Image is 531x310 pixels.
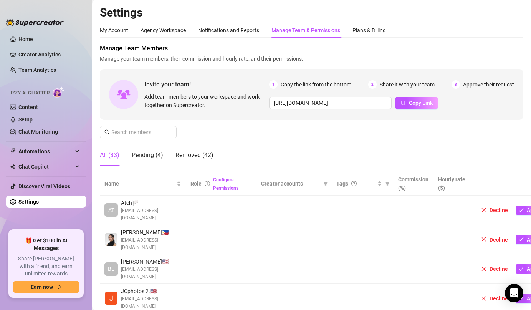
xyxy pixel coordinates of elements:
button: Decline [478,206,511,215]
span: [EMAIL_ADDRESS][DOMAIN_NAME] [121,207,181,222]
span: copy [400,100,406,105]
img: JCphotos 2020 [105,292,117,305]
a: Discover Viral Videos [18,183,70,189]
span: filter [385,181,390,186]
a: Setup [18,116,33,123]
a: Settings [18,199,39,205]
img: AI Chatter [53,86,65,98]
span: Decline [490,207,508,213]
div: My Account [100,26,128,35]
th: Commission (%) [394,172,433,196]
div: Notifications and Reports [198,26,259,35]
h2: Settings [100,5,523,20]
span: Creator accounts [261,179,320,188]
span: JCphotos 2. 🇺🇸 [121,287,181,295]
span: info-circle [205,181,210,186]
div: Agency Workspace [141,26,186,35]
span: 1 [269,80,278,89]
img: Chat Copilot [10,164,15,169]
span: close [481,237,486,242]
span: AT [108,206,114,214]
div: Manage Team & Permissions [271,26,340,35]
span: check [518,266,524,272]
span: Decline [490,266,508,272]
span: filter [322,178,329,189]
span: Copy Link [409,100,433,106]
th: Hourly rate ($) [433,172,473,196]
button: Decline [478,264,511,274]
span: Invite your team! [144,80,269,89]
span: Name [104,179,175,188]
button: Decline [478,235,511,244]
div: Open Intercom Messenger [505,284,523,302]
span: Decline [490,237,508,243]
span: filter [323,181,328,186]
span: check [518,207,524,213]
button: Copy Link [395,97,438,109]
span: Copy the link from the bottom [281,80,351,89]
button: Earn nowarrow-right [13,281,79,293]
button: Decline [478,294,511,303]
span: Approve their request [463,80,514,89]
a: Creator Analytics [18,48,80,61]
img: logo-BBDzfeDw.svg [6,18,64,26]
span: search [104,129,110,135]
span: thunderbolt [10,148,16,154]
span: [EMAIL_ADDRESS][DOMAIN_NAME] [121,266,181,280]
span: [PERSON_NAME] 🇺🇸 [121,257,181,266]
a: Team Analytics [18,67,56,73]
span: [PERSON_NAME] 🇵🇭 [121,228,181,237]
span: close [481,266,486,272]
span: Earn now [31,284,53,290]
span: filter [384,178,391,189]
a: Content [18,104,38,110]
a: Configure Permissions [213,177,238,191]
div: Removed (42) [175,151,213,160]
img: Justine Bairan [105,233,117,246]
span: arrow-right [56,284,61,290]
span: Manage your team members, their commission and hourly rate, and their permissions. [100,55,523,63]
span: Decline [490,295,508,302]
span: BE [108,265,114,273]
span: 🎁 Get $100 in AI Messages [13,237,79,252]
span: Izzy AI Chatter [11,90,50,97]
div: Pending (4) [132,151,163,160]
a: Chat Monitoring [18,129,58,135]
span: [EMAIL_ADDRESS][DOMAIN_NAME] [121,237,181,251]
span: Add team members to your workspace and work together on Supercreator. [144,93,266,109]
div: All (33) [100,151,119,160]
span: Role [190,181,202,187]
span: Tags [336,179,348,188]
span: 3 [452,80,460,89]
span: question-circle [351,181,357,186]
div: Plans & Billing [352,26,386,35]
span: Manage Team Members [100,44,523,53]
input: Search members [111,128,166,136]
span: close [481,207,486,213]
th: Name [100,172,186,196]
span: Chat Copilot [18,161,73,173]
span: [EMAIL_ADDRESS][DOMAIN_NAME] [121,295,181,310]
span: Share it with your team [380,80,435,89]
span: Share [PERSON_NAME] with a friend, and earn unlimited rewards [13,255,79,278]
span: check [518,237,524,242]
span: close [481,296,486,301]
a: Home [18,36,33,42]
span: Automations [18,145,73,157]
span: Atch 🏳️ [121,199,181,207]
span: 2 [368,80,377,89]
